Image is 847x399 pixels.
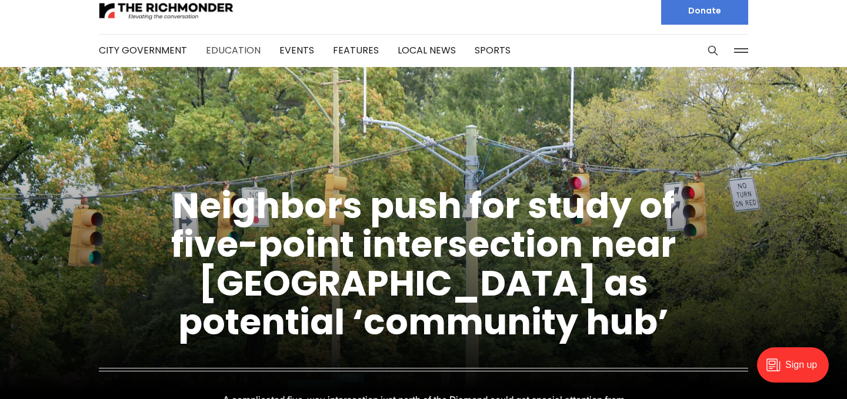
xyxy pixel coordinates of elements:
[398,43,456,57] a: Local News
[747,341,847,399] iframe: portal-trigger
[206,43,261,57] a: Education
[333,43,379,57] a: Features
[99,1,234,21] img: The Richmonder
[279,43,314,57] a: Events
[171,181,676,347] a: Neighbors push for study of five-point intersection near [GEOGRAPHIC_DATA] as potential ‘communit...
[704,42,722,59] button: Search this site
[99,43,187,57] a: City Government
[475,43,511,57] a: Sports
